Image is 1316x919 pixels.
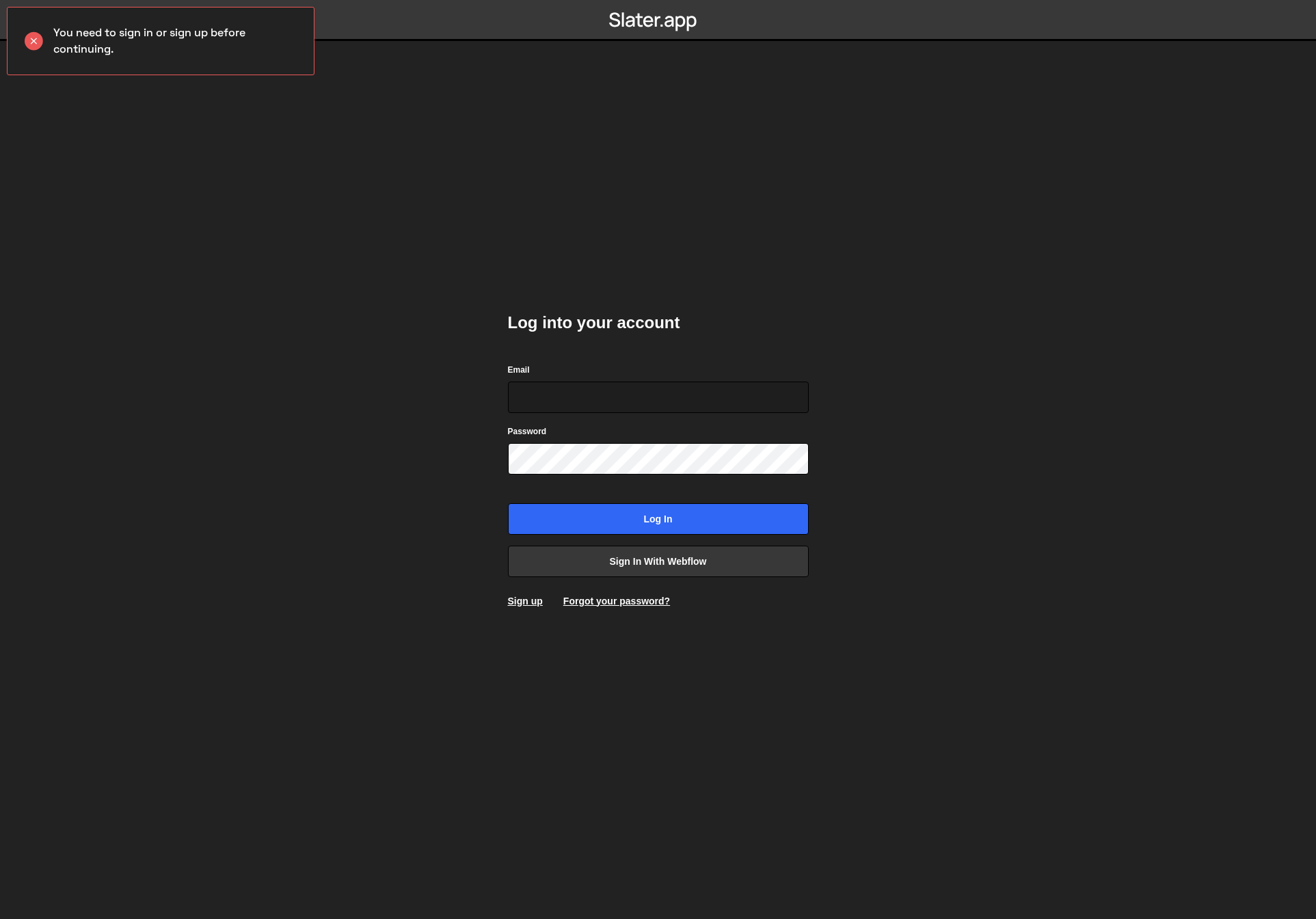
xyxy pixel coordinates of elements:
[508,596,543,607] a: Sign up
[508,503,809,535] input: Log in
[508,312,809,334] h2: Log into your account
[7,7,314,75] div: You need to sign in or sign up before continuing.
[508,425,547,438] label: Password
[508,363,530,377] label: Email
[508,546,809,577] a: Sign in with Webflow
[563,596,670,607] a: Forgot your password?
